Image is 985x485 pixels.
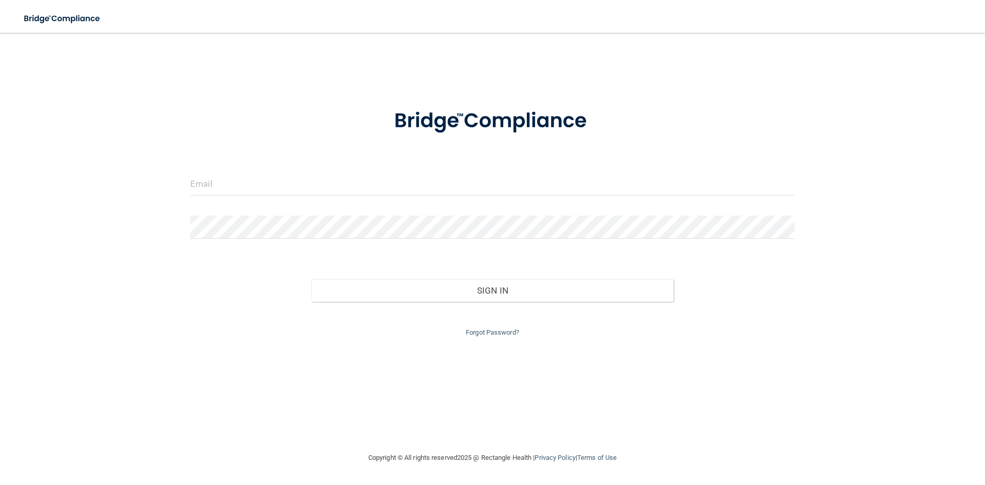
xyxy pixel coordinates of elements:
[311,279,674,302] button: Sign In
[190,172,795,196] input: Email
[373,94,612,148] img: bridge_compliance_login_screen.278c3ca4.svg
[535,454,575,461] a: Privacy Policy
[305,441,680,474] div: Copyright © All rights reserved 2025 @ Rectangle Health | |
[15,8,110,29] img: bridge_compliance_login_screen.278c3ca4.svg
[577,454,617,461] a: Terms of Use
[466,328,519,336] a: Forgot Password?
